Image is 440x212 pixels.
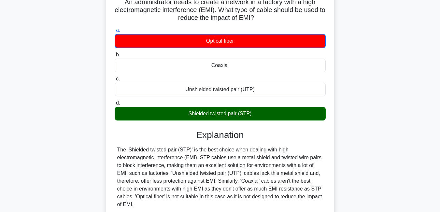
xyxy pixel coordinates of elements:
[116,52,120,57] span: b.
[115,59,326,72] div: Coaxial
[115,83,326,96] div: Unshielded twisted pair (UTP)
[119,130,322,141] h3: Explanation
[116,76,120,81] span: c.
[117,146,323,208] div: The 'Shielded twisted pair (STP)' is the best choice when dealing with high electromagnetic inter...
[116,100,120,106] span: d.
[116,27,120,33] span: a.
[115,107,326,120] div: Shielded twisted pair (STP)
[115,34,326,48] div: Optical fiber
